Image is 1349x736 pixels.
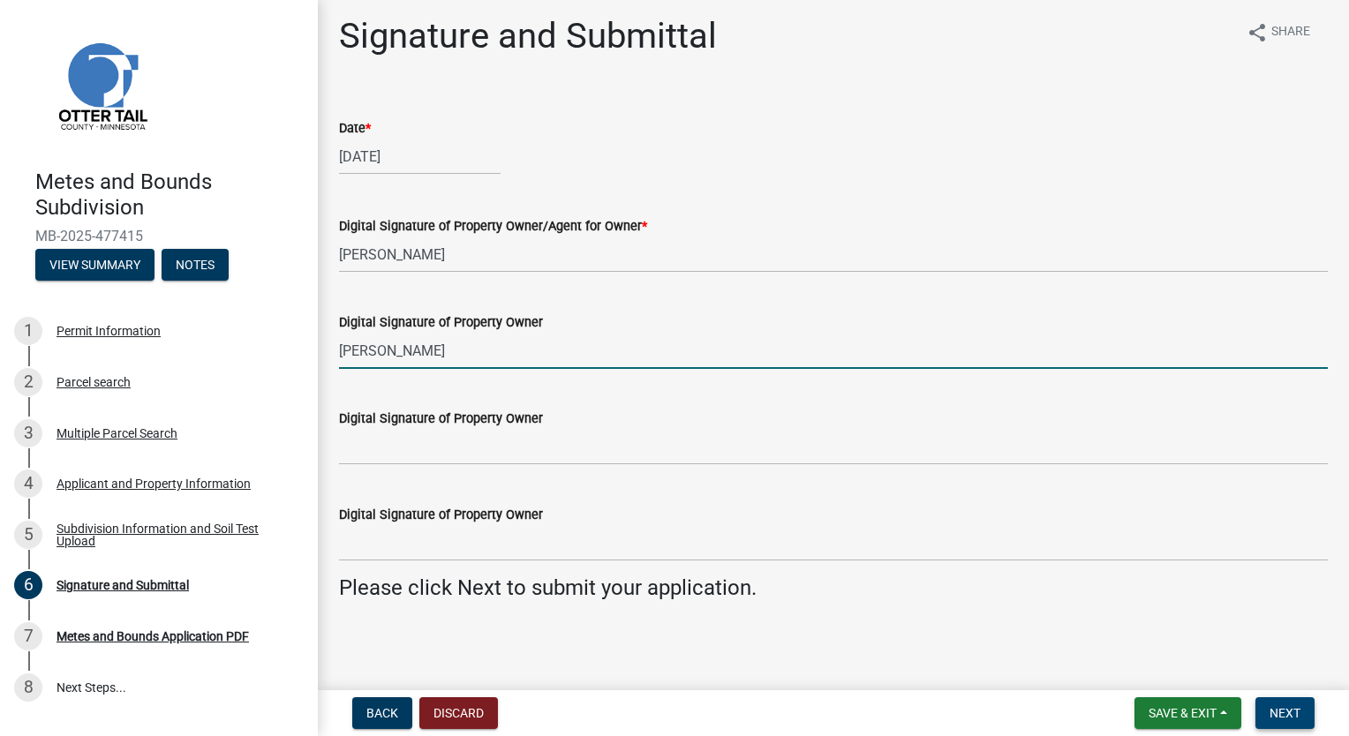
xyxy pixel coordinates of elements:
[57,630,249,642] div: Metes and Bounds Application PDF
[339,317,543,329] label: Digital Signature of Property Owner
[1270,706,1300,720] span: Next
[162,259,229,273] wm-modal-confirm: Notes
[35,249,154,281] button: View Summary
[339,575,1328,601] h4: Please click Next to submit your application.
[14,368,42,396] div: 2
[419,697,498,729] button: Discard
[57,522,290,547] div: Subdivision Information and Soil Test Upload
[57,579,189,591] div: Signature and Submittal
[339,139,501,175] input: mm/dd/yyyy
[339,413,543,425] label: Digital Signature of Property Owner
[14,419,42,447] div: 3
[14,571,42,599] div: 6
[14,317,42,345] div: 1
[57,427,177,439] div: Multiple Parcel Search
[35,228,283,244] span: MB-2025-477415
[1271,22,1310,43] span: Share
[1134,697,1241,729] button: Save & Exit
[1255,697,1315,729] button: Next
[366,706,398,720] span: Back
[352,697,412,729] button: Back
[57,477,251,490] div: Applicant and Property Information
[339,123,371,135] label: Date
[14,521,42,549] div: 5
[14,622,42,650] div: 7
[1247,22,1268,43] i: share
[14,673,42,702] div: 8
[57,325,161,337] div: Permit Information
[339,509,543,522] label: Digital Signature of Property Owner
[339,221,647,233] label: Digital Signature of Property Owner/Agent for Owner
[35,19,168,151] img: Otter Tail County, Minnesota
[57,376,131,388] div: Parcel search
[1149,706,1217,720] span: Save & Exit
[14,469,42,498] div: 4
[162,249,229,281] button: Notes
[1232,15,1324,49] button: shareShare
[339,15,717,57] h1: Signature and Submittal
[35,169,304,221] h4: Metes and Bounds Subdivision
[35,259,154,273] wm-modal-confirm: Summary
